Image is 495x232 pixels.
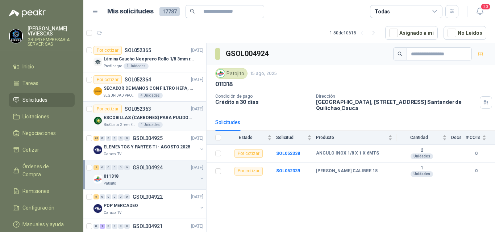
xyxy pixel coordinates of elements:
div: 1 Unidades [138,122,163,128]
a: Órdenes de Compra [9,160,75,181]
span: Inicio [22,63,34,71]
a: Solicitudes [9,93,75,107]
div: 0 [106,194,111,199]
div: 0 [93,224,99,229]
p: SOL052363 [125,106,151,111]
div: 0 [112,165,117,170]
div: 1 Unidades [124,63,149,69]
p: GSOL004922 [133,194,163,199]
div: Por cotizar [93,75,122,84]
img: Logo peakr [9,9,46,17]
div: 1 [100,224,105,229]
span: 17787 [159,7,180,16]
div: 0 [118,194,124,199]
p: ESCOBILLAS (CARBONES) PARA PULIDORA DEWALT [104,114,194,121]
img: Company Logo [93,204,102,213]
th: Producto [316,131,397,145]
div: 4 Unidades [138,93,163,98]
a: 23 0 0 0 0 0 GSOL004925[DATE] Company LogoELEMENTOS Y PARTES TI - AGOSTO 2025Caracol TV [93,134,205,157]
span: # COTs [466,135,481,140]
button: 20 [473,5,486,18]
div: 0 [124,224,130,229]
p: [DATE] [191,135,203,142]
div: 0 [112,224,117,229]
img: Company Logo [93,58,102,66]
p: GSOL004921 [133,224,163,229]
button: No Leídos [444,26,486,40]
p: [DATE] [191,47,203,54]
a: SOL052338 [276,151,300,156]
a: Manuales y ayuda [9,218,75,231]
div: Unidades [411,153,433,159]
th: Docs [451,131,466,145]
p: SECADOR DE MANOS CON FILTRO HEPA, SECADO RAPIDO [104,85,194,92]
th: Solicitud [276,131,316,145]
h3: GSOL004924 [226,48,270,59]
p: BioCosta Green Energy S.A.S [104,122,136,128]
p: [PERSON_NAME] VIVIESCAS [28,26,75,36]
a: Por cotizarSOL052364[DATE] Company LogoSECADOR DE MANOS CON FILTRO HEPA, SECADO RAPIDOSEGURIDAD P... [83,72,206,102]
p: SEGURIDAD PROVISER LTDA [104,93,136,98]
div: 0 [118,136,124,141]
div: 0 [100,136,105,141]
span: Solicitudes [22,96,47,104]
p: [GEOGRAPHIC_DATA], [STREET_ADDRESS] Santander de Quilichao , Cauca [316,99,477,111]
span: Solicitud [276,135,306,140]
p: [DATE] [191,164,203,171]
div: 0 [118,165,124,170]
a: 2 0 0 0 0 0 GSOL004924[DATE] Company Logo011318Patojito [93,163,205,186]
b: 0 [466,168,486,174]
span: Configuración [22,204,54,212]
span: Licitaciones [22,113,49,121]
div: 0 [106,136,111,141]
th: # COTs [466,131,495,145]
p: [DATE] [191,223,203,230]
a: Tareas [9,76,75,90]
b: 2 [397,148,447,153]
h1: Mis solicitudes [107,6,154,17]
a: SOL052339 [276,168,300,173]
p: Patojito [104,181,116,186]
div: Por cotizar [234,167,263,176]
span: Negociaciones [22,129,56,137]
div: Unidades [411,171,433,177]
span: Órdenes de Compra [22,163,68,178]
b: ANGULO INOX 1/8 X 1 X 6MTS [316,151,379,156]
div: Por cotizar [93,105,122,113]
div: 1 - 50 de 10615 [330,27,379,39]
span: 20 [481,3,491,10]
b: 0 [466,150,486,157]
p: Crédito a 30 días [215,99,310,105]
p: [DATE] [191,194,203,201]
a: Inicio [9,60,75,73]
a: Cotizar [9,143,75,157]
p: 011318 [215,80,233,88]
b: [PERSON_NAME] CALIBRE 18 [316,168,378,174]
p: Condición de pago [215,94,310,99]
img: Company Logo [93,116,102,125]
div: 23 [93,136,99,141]
p: POP MERCADEO [104,202,138,209]
div: 0 [124,194,130,199]
img: Company Logo [217,69,225,77]
div: 5 [93,194,99,199]
div: 0 [124,165,130,170]
div: 0 [112,194,117,199]
span: Estado [225,135,266,140]
div: Solicitudes [215,118,240,126]
button: Asignado a mi [385,26,438,40]
div: 2 [93,165,99,170]
a: 5 0 0 0 0 0 GSOL004922[DATE] Company LogoPOP MERCADEOCaracol TV [93,193,205,216]
span: search [398,51,403,56]
img: Company Logo [93,145,102,154]
div: 0 [100,165,105,170]
div: 0 [100,194,105,199]
p: Caracol TV [104,210,121,216]
th: Estado [225,131,276,145]
p: SOL052364 [125,77,151,82]
p: Lámina Caucho Neopreno Rollo 1/8 3mm rollo x 10M [104,56,194,63]
span: Cantidad [397,135,441,140]
div: Por cotizar [93,46,122,55]
p: Caracol TV [104,151,121,157]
